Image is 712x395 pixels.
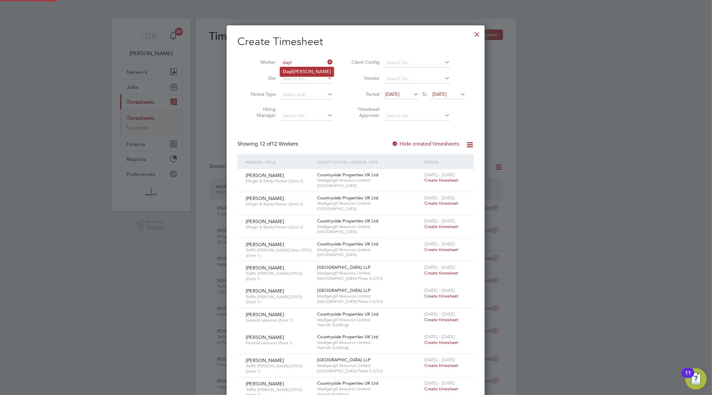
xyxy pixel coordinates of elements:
[280,74,333,83] input: Search for...
[317,172,378,178] span: Countryside Properties UK Ltd
[246,294,312,305] span: Traffic [PERSON_NAME] (CPCS) (Zone 1)
[237,35,474,49] h2: Create Timesheet
[424,270,458,276] span: Create timesheet
[317,299,421,304] span: [GEOGRAPHIC_DATA] Phase 9.3/5/6
[317,264,371,270] span: [GEOGRAPHIC_DATA] LLP
[317,276,421,281] span: [GEOGRAPHIC_DATA] Phase 9.3/5/6
[317,340,421,345] span: Madigangill Resource Limited
[246,106,276,118] label: Hiring Manager
[246,178,312,184] span: Slinger & Banks Person (Zone 3)
[317,229,421,234] span: [GEOGRAPHIC_DATA]
[317,195,378,201] span: Countryside Properties UK Ltd
[246,59,276,65] label: Worker
[385,91,400,97] span: [DATE]
[317,247,421,252] span: Madigangill Resource Limited
[317,386,421,392] span: Madigangill Resource Limited
[424,287,455,293] span: [DATE] - [DATE]
[349,75,380,81] label: Vendor
[424,195,455,201] span: [DATE] - [DATE]
[424,247,458,252] span: Create timesheet
[424,241,455,247] span: [DATE] - [DATE]
[259,141,271,147] span: 12 of
[246,363,312,374] span: Traffic [PERSON_NAME] (CPCS) (Zone 1)
[246,334,284,340] span: [PERSON_NAME]
[685,373,691,382] div: 11
[317,345,421,350] span: Hannah Buildings
[246,224,312,230] span: Slinger & Banks Person (Zone 3)
[246,340,312,346] span: General Labourer (Zone 1)
[317,293,421,299] span: Madigangill Resource Limited
[246,318,312,323] span: General Labourer (Zone 1)
[384,58,450,67] input: Search for...
[317,178,421,183] span: Madigangill Resource Limited
[280,67,334,76] li: [PERSON_NAME]
[246,218,284,224] span: [PERSON_NAME]
[315,154,423,170] div: Client Config / Vendor / Site
[317,322,421,328] span: Hannah Buildings
[259,141,298,147] span: 12 Workers
[246,312,284,318] span: [PERSON_NAME]
[246,381,284,387] span: [PERSON_NAME]
[317,311,378,317] span: Countryside Properties UK Ltd
[317,218,378,224] span: Countryside Properties UK Ltd
[317,287,371,293] span: [GEOGRAPHIC_DATA] LLP
[424,224,458,229] span: Create timesheet
[283,69,293,74] b: Dayl
[317,368,421,374] span: [GEOGRAPHIC_DATA] Phase 9.3/5/6
[349,59,380,65] label: Client Config
[424,293,458,299] span: Create timesheet
[317,334,378,340] span: Countryside Properties UK Ltd
[424,311,455,317] span: [DATE] - [DATE]
[424,317,458,323] span: Create timesheet
[246,195,284,201] span: [PERSON_NAME]
[424,200,458,206] span: Create timesheet
[424,264,455,270] span: [DATE] - [DATE]
[244,154,315,170] div: Worker / Role
[317,252,421,257] span: [GEOGRAPHIC_DATA]
[424,380,455,386] span: [DATE] - [DATE]
[246,271,312,281] span: Traffic [PERSON_NAME] (CPCS) (Zone 1)
[424,334,455,340] span: [DATE] - [DATE]
[246,201,312,207] span: Slinger & Banks Person (Zone 3)
[424,340,458,345] span: Create timesheet
[420,90,429,98] span: To
[317,317,421,323] span: Madigangill Resource Limited
[317,201,421,206] span: Madigangill Resource Limited
[317,363,421,368] span: Madigangill Resource Limited
[317,206,421,211] span: [GEOGRAPHIC_DATA]
[424,177,458,183] span: Create timesheet
[392,141,459,147] label: Hide created timesheets
[246,91,276,97] label: Period Type
[384,111,450,121] input: Search for...
[424,172,455,178] span: [DATE] - [DATE]
[317,183,421,188] span: [GEOGRAPHIC_DATA]
[246,172,284,178] span: [PERSON_NAME]
[317,380,378,386] span: Countryside Properties UK Ltd
[246,247,312,258] span: Traffic [PERSON_NAME] (Non CPCS) (Zone 1)
[424,363,458,368] span: Create timesheet
[317,357,371,363] span: [GEOGRAPHIC_DATA] LLP
[317,224,421,229] span: Madigangill Resource Limited
[424,218,455,224] span: [DATE] - [DATE]
[424,386,458,392] span: Create timesheet
[246,75,276,81] label: Site
[349,91,380,97] label: Period
[432,91,447,97] span: [DATE]
[384,74,450,83] input: Search for...
[246,241,284,247] span: [PERSON_NAME]
[237,141,299,148] div: Showing
[280,58,333,67] input: Search for...
[424,357,455,363] span: [DATE] - [DATE]
[246,265,284,271] span: [PERSON_NAME]
[423,154,467,170] div: Period
[349,106,380,118] label: Timesheet Approver
[685,368,707,390] button: Open Resource Center, 11 new notifications
[246,357,284,363] span: [PERSON_NAME]
[280,111,333,121] input: Search for...
[246,288,284,294] span: [PERSON_NAME]
[317,241,378,247] span: Countryside Properties UK Ltd
[280,90,333,100] input: Select one
[317,270,421,276] span: Madigangill Resource Limited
